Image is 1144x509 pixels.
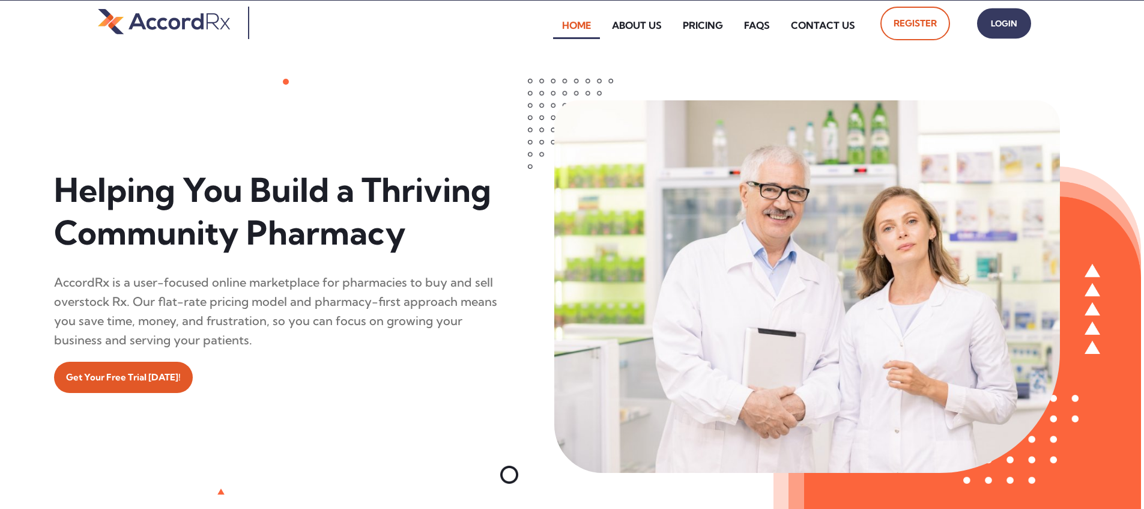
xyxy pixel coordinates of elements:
a: FAQs [735,11,779,39]
img: default-logo [98,7,230,36]
a: Pricing [674,11,732,39]
a: About Us [603,11,671,39]
a: Register [880,7,950,40]
span: Register [894,14,937,33]
span: Login [989,15,1019,32]
span: Get Your Free Trial [DATE]! [66,368,181,387]
div: AccordRx is a user-focused online marketplace for pharmacies to buy and sell overstock Rx. Our fl... [54,273,500,350]
h1: Helping You Build a Thriving Community Pharmacy [54,169,500,255]
a: Home [553,11,600,39]
a: Login [977,8,1031,39]
a: Contact Us [782,11,864,39]
a: Get Your Free Trial [DATE]! [54,362,193,393]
